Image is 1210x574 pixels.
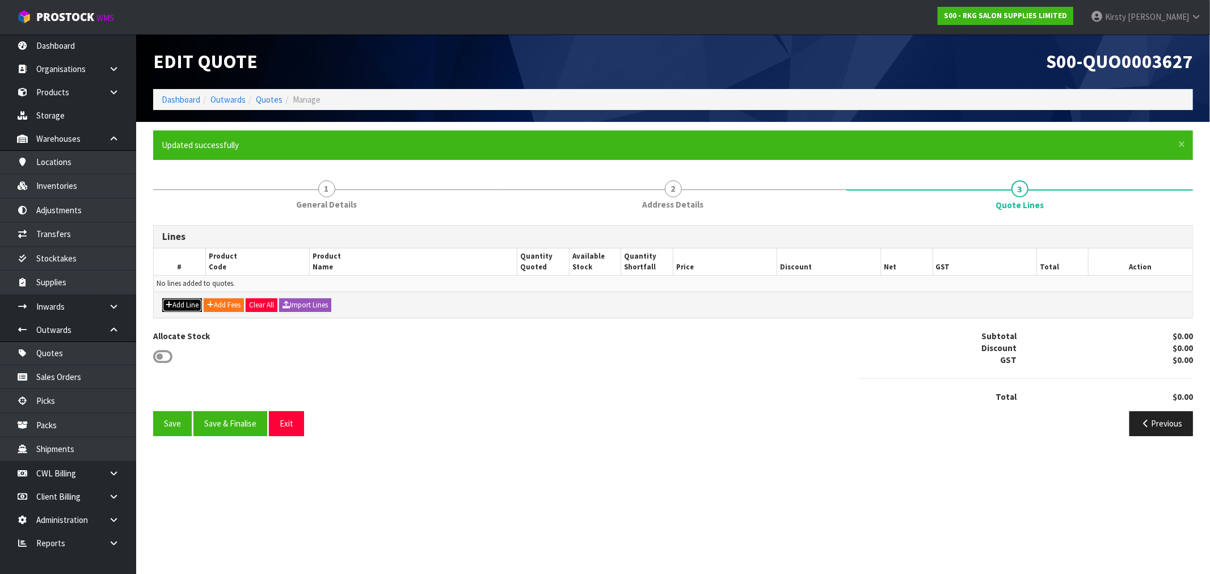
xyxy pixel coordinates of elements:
strong: $0.00 [1173,331,1193,341]
strong: $0.00 [1173,391,1193,402]
span: Address Details [643,199,704,210]
button: Save [153,411,192,436]
strong: Total [996,391,1017,402]
strong: GST [1000,354,1017,365]
button: Add Fees [204,298,244,312]
th: GST [933,248,1036,275]
th: Quantity Quoted [517,248,570,275]
button: Exit [269,411,304,436]
strong: $0.00 [1173,343,1193,353]
button: Import Lines [279,298,331,312]
strong: Discount [981,343,1017,353]
strong: $0.00 [1173,354,1193,365]
span: 2 [665,180,682,197]
a: Quotes [256,94,283,105]
button: Add Line [162,298,202,312]
span: Updated successfully [162,140,239,150]
button: Previous [1129,411,1193,436]
td: No lines added to quotes. [154,275,1192,292]
strong: S00 - RKG SALON SUPPLIES LIMITED [944,11,1067,20]
span: Quote Lines [996,199,1044,211]
span: 1 [318,180,335,197]
th: Price [673,248,777,275]
button: Save & Finalise [193,411,267,436]
img: cube-alt.png [17,10,31,24]
strong: Subtotal [981,331,1017,341]
span: S00-QUO0003627 [1046,49,1193,73]
th: Quantity Shortfall [621,248,673,275]
span: Edit Quote [153,49,258,73]
span: General Details [296,199,357,210]
span: Quote Lines [153,217,1193,444]
th: Available Stock [569,248,621,275]
th: # [154,248,206,275]
a: Outwards [210,94,246,105]
th: Action [1089,248,1192,275]
span: 3 [1011,180,1028,197]
th: Product Name [310,248,517,275]
span: × [1178,136,1185,152]
h3: Lines [162,231,1184,242]
button: Clear All [246,298,277,312]
th: Discount [777,248,881,275]
span: [PERSON_NAME] [1128,11,1189,22]
span: Kirsty [1105,11,1126,22]
label: Allocate Stock [153,330,210,342]
th: Product Code [206,248,310,275]
a: Dashboard [162,94,200,105]
th: Net [881,248,933,275]
th: Total [1036,248,1089,275]
small: WMS [96,12,114,23]
span: ProStock [36,10,94,24]
a: S00 - RKG SALON SUPPLIES LIMITED [938,7,1073,25]
span: Manage [293,94,321,105]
